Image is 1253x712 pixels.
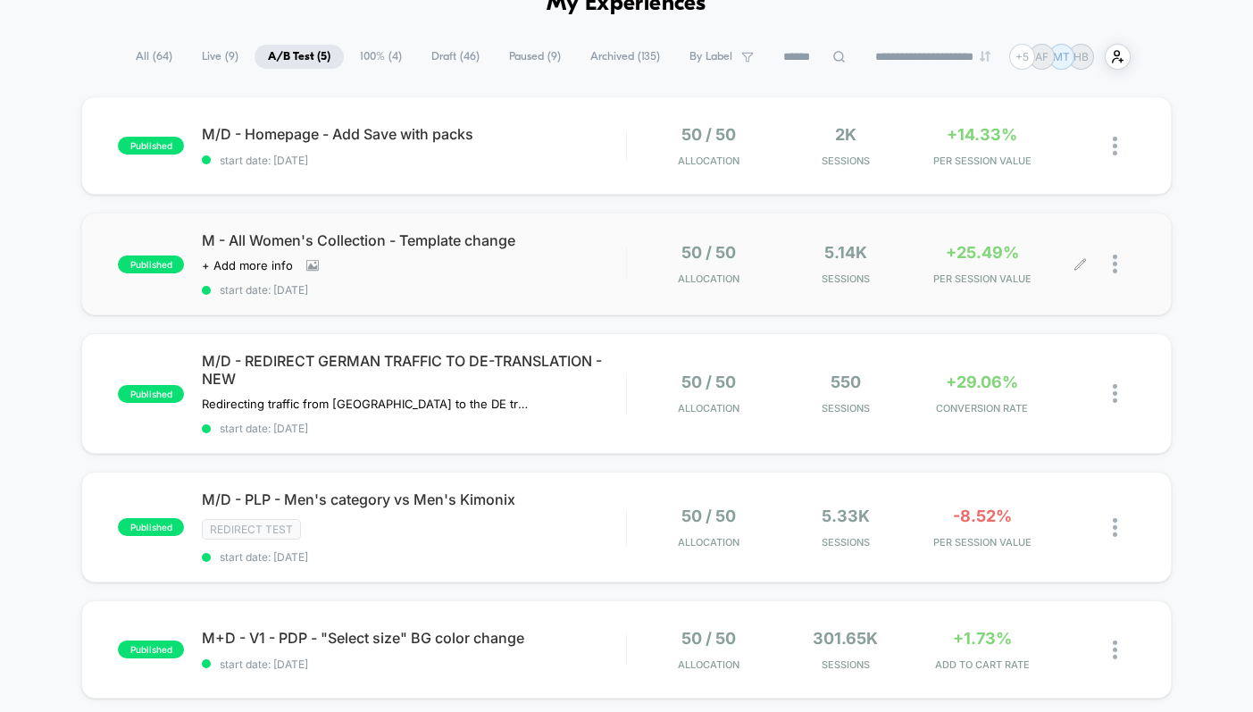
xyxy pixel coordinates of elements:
span: Allocation [678,658,739,671]
span: start date: [DATE] [202,283,626,297]
img: close [1113,641,1117,659]
p: MT [1053,50,1070,63]
span: +1.73% [953,629,1012,648]
span: M/D - REDIRECT GERMAN TRAFFIC TO DE-TRANSLATION - NEW [202,352,626,388]
span: 5.33k [822,507,870,525]
span: +25.49% [946,243,1019,262]
span: Allocation [678,272,739,285]
span: Draft ( 46 ) [418,45,493,69]
img: close [1113,384,1117,403]
span: Archived ( 135 ) [577,45,673,69]
span: + Add more info [202,258,293,272]
span: -8.52% [953,507,1012,525]
span: start date: [DATE] [202,422,626,435]
span: PER SESSION VALUE [918,536,1046,549]
span: PER SESSION VALUE [918,272,1046,285]
span: Allocation [678,402,739,415]
span: PER SESSION VALUE [918,155,1046,167]
span: 550 [831,373,861,391]
img: end [980,51,990,62]
span: 301.65k [813,629,878,648]
span: 50 / 50 [681,629,736,648]
span: Paused ( 9 ) [496,45,574,69]
span: By Label [689,50,732,63]
span: ADD TO CART RATE [918,658,1046,671]
img: close [1113,137,1117,155]
span: CONVERSION RATE [918,402,1046,415]
span: Allocation [678,155,739,167]
span: Live ( 9 ) [188,45,252,69]
span: 50 / 50 [681,373,736,391]
span: M/D - PLP - Men's category vs Men's Kimonix [202,490,626,508]
span: start date: [DATE] [202,154,626,167]
span: 50 / 50 [681,243,736,262]
span: start date: [DATE] [202,658,626,671]
span: +29.06% [946,373,1018,391]
span: published [118,641,184,658]
span: Sessions [781,402,909,415]
span: published [118,518,184,536]
span: 2k [835,125,856,144]
div: + 5 [1009,44,1035,70]
span: M/D - Homepage - Add Save with packs [202,125,626,143]
span: Sessions [781,536,909,549]
p: HB [1073,50,1089,63]
img: close [1113,255,1117,273]
img: close [1113,518,1117,537]
span: 100% ( 4 ) [347,45,415,69]
span: M - All Women's Collection - Template change [202,231,626,249]
span: Redirect Test [202,519,301,540]
span: start date: [DATE] [202,550,626,564]
span: 5.14k [824,243,867,262]
span: All ( 64 ) [122,45,186,69]
span: published [118,255,184,273]
span: +14.33% [947,125,1017,144]
span: 50 / 50 [681,507,736,525]
span: A/B Test ( 5 ) [255,45,344,69]
span: Allocation [678,536,739,549]
span: Sessions [781,272,909,285]
span: M+D - V1 - PDP - "Select size" BG color change [202,629,626,647]
span: 50 / 50 [681,125,736,144]
span: published [118,137,184,155]
p: AF [1035,50,1048,63]
span: Redirecting traffic from [GEOGRAPHIC_DATA] to the DE translation of the website. [202,397,533,411]
span: published [118,385,184,403]
span: Sessions [781,155,909,167]
span: Sessions [781,658,909,671]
